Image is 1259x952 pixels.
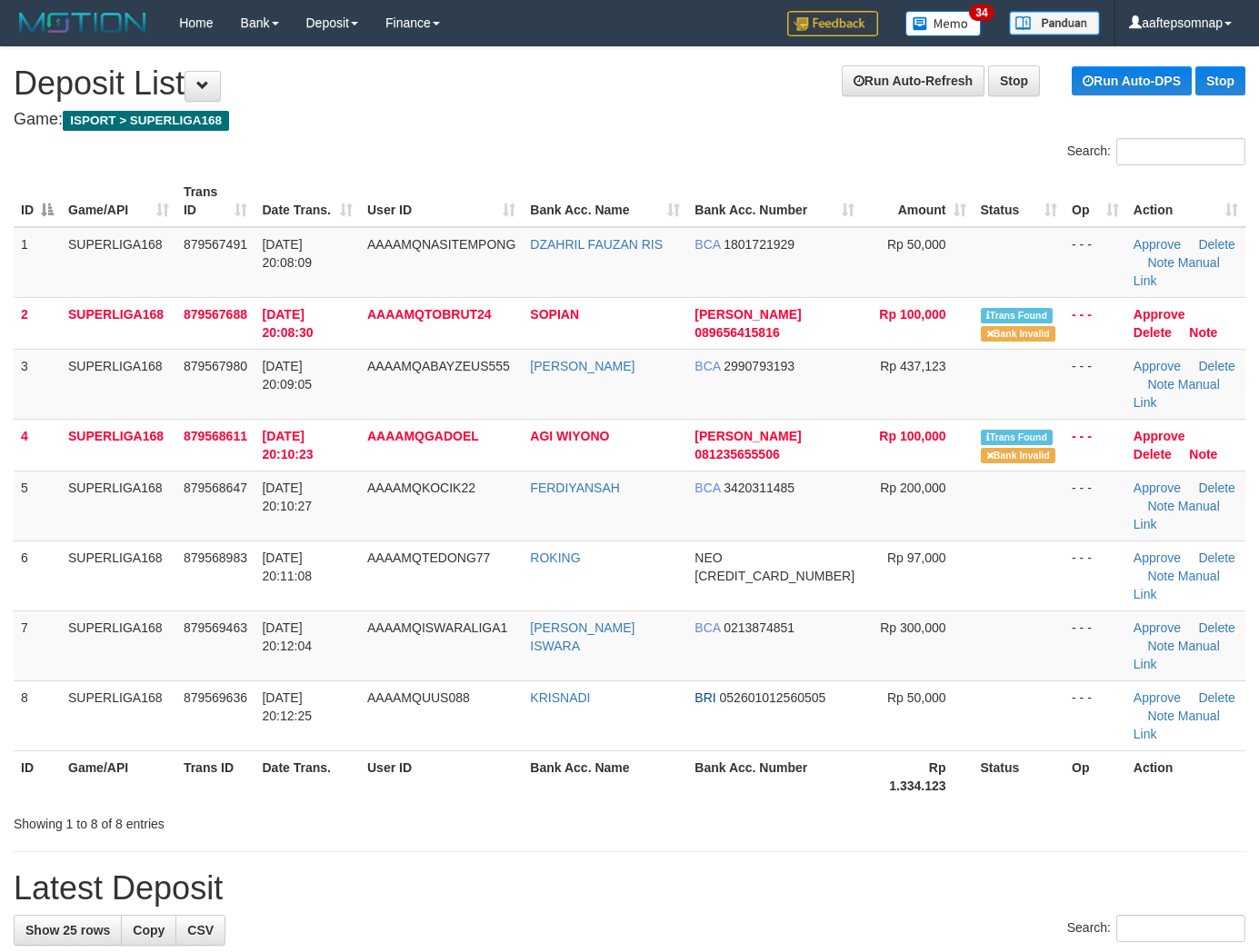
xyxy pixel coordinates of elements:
a: Note [1147,569,1174,583]
span: AAAAMQISWARALIGA1 [367,620,507,635]
a: Manual Link [1134,255,1220,288]
td: SUPERLIGA168 [61,227,176,298]
input: Search: [1116,138,1245,165]
a: Delete [1198,690,1234,705]
a: Note [1189,447,1217,461]
a: KRISNADI [530,690,590,705]
span: Rp 100,000 [879,429,945,443]
td: SUPERLIGA168 [61,610,176,680]
span: Copy 5859457154179199 to clipboard [694,569,854,583]
td: 2 [14,297,61,349]
th: User ID: activate to sort column ascending [360,175,523,227]
a: Delete [1134,325,1172,340]
div: Showing 1 to 8 of 8 entries [14,808,511,833]
td: SUPERLIGA168 [61,349,176,419]
td: 7 [14,610,61,680]
span: Copy 0213874851 to clipboard [724,620,794,635]
span: BCA [694,481,720,495]
td: 5 [14,471,61,540]
span: Copy 089656415816 to clipboard [694,325,779,340]
th: Action: activate to sort column ascending [1126,175,1245,227]
th: Amount: activate to sort column ascending [862,175,973,227]
span: AAAAMQTOBRUT24 [367,307,492,322]
span: [DATE] 20:10:23 [262,429,313,461]
td: SUPERLIGA168 [61,680,176,750]
span: BCA [694,359,720,373]
span: Similar transaction found [981,430,1054,445]
a: Approve [1134,359,1181,373]
span: Rp 50,000 [887,237,946,252]
span: Rp 437,123 [880,359,945,373]
a: Manual Link [1134,377,1220,410]
a: Note [1147,639,1174,653]
label: Search: [1067,915,1245,942]
td: 1 [14,227,61,298]
th: User ID [360,750,523,802]
a: Show 25 rows [14,915,122,946]
th: Game/API: activate to sort column ascending [61,175,176,227]
span: Copy 052601012560505 to clipboard [720,690,826,705]
span: 879567491 [184,237,247,252]
span: Copy 1801721929 to clipboard [724,237,794,252]
th: Status: activate to sort column ascending [974,175,1065,227]
td: SUPERLIGA168 [61,540,176,610]
label: Search: [1067,138,1245,165]
span: Show 25 rows [25,923,110,937]
td: 3 [14,349,61,419]
span: 879569636 [184,690,247,705]
span: Similar transaction found [981,308,1054,323]
a: Delete [1198,620,1234,635]
span: BRI [694,690,715,705]
span: AAAAMQKOCIK22 [367,481,475,495]
span: Copy 081235655506 to clipboard [694,447,779,461]
span: [DATE] 20:09:05 [262,359,312,392]
td: SUPERLIGA168 [61,471,176,540]
span: 879568983 [184,550,247,565]
a: Approve [1134,481,1181,495]
span: AAAAMQUUS088 [367,690,470,705]
a: FERDIYANSAH [530,481,620,495]
span: [DATE] 20:12:25 [262,690,312,723]
th: Bank Acc. Number: activate to sort column ascending [687,175,862,227]
td: - - - [1064,419,1126,471]
span: [PERSON_NAME] [694,307,801,322]
a: SOPIAN [530,307,579,322]
td: - - - [1064,680,1126,750]
span: 879568611 [184,429,247,443]
span: Rp 300,000 [880,620,945,635]
span: 879568647 [184,481,247,495]
td: - - - [1064,227,1126,298]
a: Manual Link [1134,639,1220,671]
a: Approve [1134,550,1181,565]
a: Stop [1195,66,1245,95]
span: AAAAMQTEDONG77 [367,550,490,565]
h1: Deposit List [14,65,1245,102]
th: Date Trans.: activate to sort column ascending [255,175,360,227]
th: ID: activate to sort column descending [14,175,61,227]
a: Approve [1134,429,1185,443]
th: Rp 1.334.123 [862,750,973,802]
img: Feedback.jpg [787,11,878,36]
span: Rp 200,000 [880,481,945,495]
a: Approve [1134,307,1185,322]
span: AAAAMQNASITEMPONG [367,237,515,252]
th: Trans ID [176,750,255,802]
span: BCA [694,620,720,635]
a: Copy [121,915,176,946]
a: Delete [1134,447,1172,461]
h1: Latest Deposit [14,870,1245,907]
span: Bank is not match [981,326,1055,342]
span: Rp 97,000 [887,550,946,565]
a: Note [1189,325,1217,340]
span: [DATE] 20:12:04 [262,620,312,653]
a: [PERSON_NAME] [530,359,634,373]
a: Manual Link [1134,569,1220,601]
th: Op: activate to sort column ascending [1064,175,1126,227]
th: Status [974,750,1065,802]
a: Stop [988,65,1040,96]
span: AAAAMQABAYZEUS555 [367,359,510,373]
td: 6 [14,540,61,610]
span: Rp 100,000 [879,307,945,322]
a: Run Auto-DPS [1072,66,1192,95]
span: BCA [694,237,720,252]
